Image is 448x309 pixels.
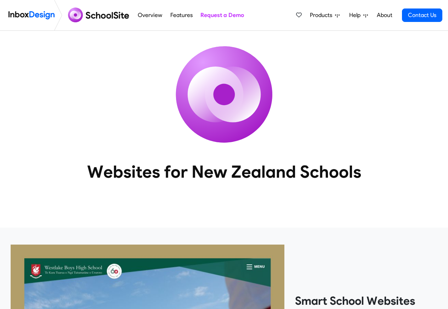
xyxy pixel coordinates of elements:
[346,8,371,22] a: Help
[168,8,194,22] a: Features
[402,8,442,22] a: Contact Us
[349,11,363,19] span: Help
[65,7,134,24] img: schoolsite logo
[310,11,335,19] span: Products
[56,161,392,182] heading: Websites for New Zealand Schools
[307,8,342,22] a: Products
[375,8,394,22] a: About
[136,8,164,22] a: Overview
[160,31,288,158] img: icon_schoolsite.svg
[295,294,437,308] heading: Smart School Websites
[198,8,246,22] a: Request a Demo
